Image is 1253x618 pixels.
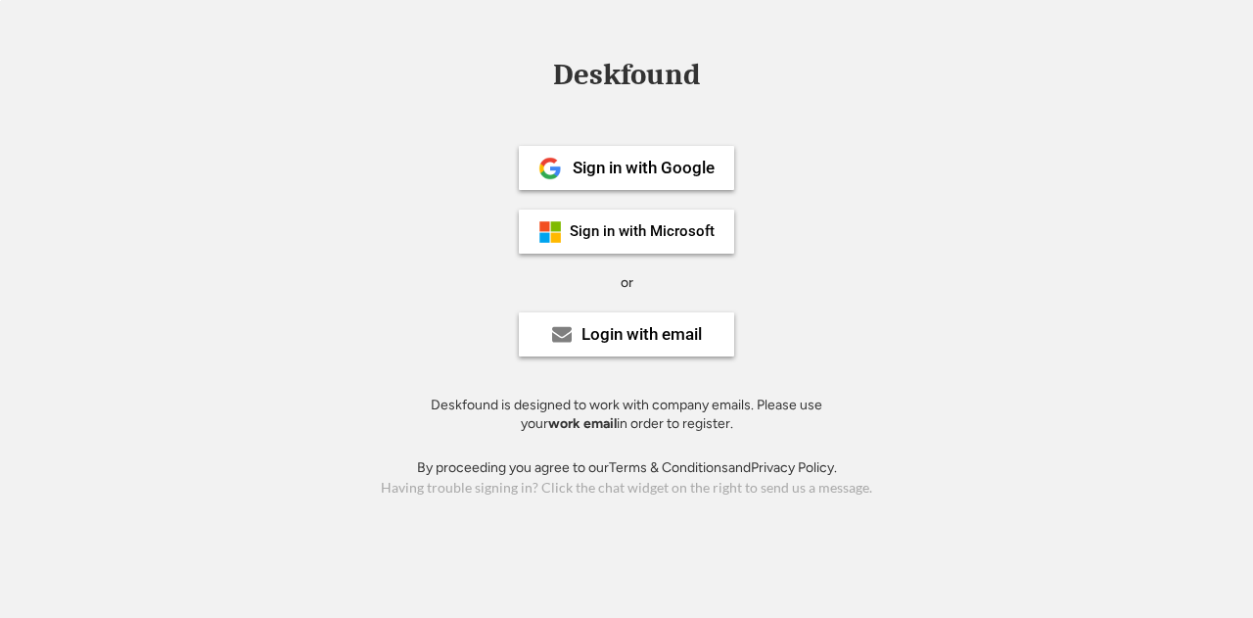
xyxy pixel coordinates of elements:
[538,220,562,244] img: ms-symbollockup_mssymbol_19.png
[417,458,837,478] div: By proceeding you agree to our and
[581,326,702,343] div: Login with email
[751,459,837,476] a: Privacy Policy.
[621,273,633,293] div: or
[609,459,728,476] a: Terms & Conditions
[406,396,847,434] div: Deskfound is designed to work with company emails. Please use your in order to register.
[548,415,617,432] strong: work email
[543,60,710,90] div: Deskfound
[570,224,715,239] div: Sign in with Microsoft
[538,157,562,180] img: 1024px-Google__G__Logo.svg.png
[573,160,715,176] div: Sign in with Google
